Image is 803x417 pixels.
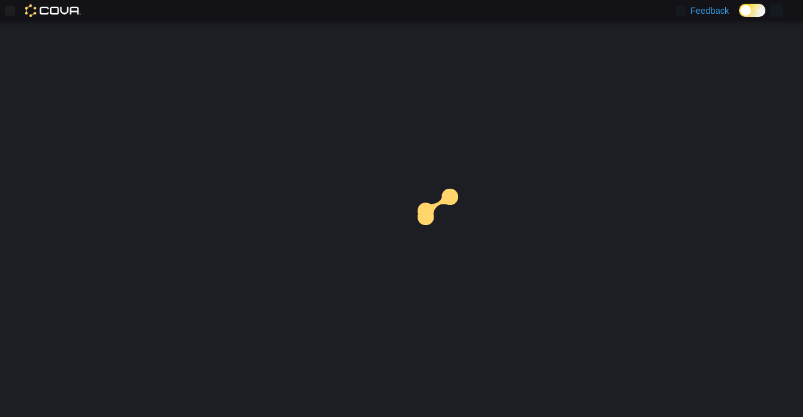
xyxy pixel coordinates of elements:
span: Dark Mode [739,17,740,18]
img: Cova [25,4,81,17]
span: Feedback [691,4,729,17]
input: Dark Mode [739,4,765,17]
img: cova-loader [401,179,496,273]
